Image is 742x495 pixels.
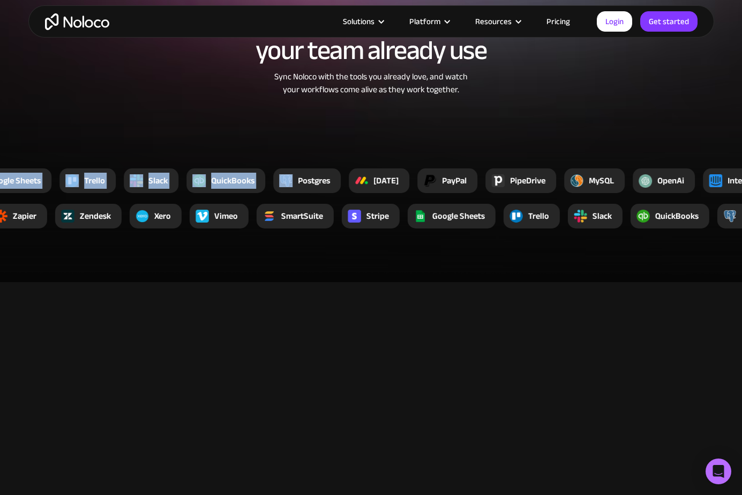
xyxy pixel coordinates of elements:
[214,210,238,223] div: Vimeo
[528,210,549,223] div: Trello
[396,14,462,28] div: Platform
[343,14,374,28] div: Solutions
[80,210,111,223] div: Zendesk
[589,174,614,187] div: MySQL
[475,14,512,28] div: Resources
[462,14,533,28] div: Resources
[13,210,36,223] div: Zapier
[432,210,485,223] div: Google Sheets
[640,11,698,32] a: Get started
[148,174,168,187] div: Slack
[211,174,254,187] div: QuickBooks
[657,174,684,187] div: OpenAi
[366,210,389,223] div: Stripe
[281,210,323,223] div: SmartSuite
[154,210,171,223] div: Xero
[510,174,545,187] div: PipeDrive
[655,210,699,223] div: QuickBooks
[84,174,105,187] div: Trello
[298,174,330,187] div: Postgres
[593,210,612,223] div: Slack
[329,14,396,28] div: Solutions
[442,174,467,187] div: PayPal
[706,459,731,484] div: Open Intercom Messenger
[45,13,109,30] a: home
[597,11,632,32] a: Login
[229,70,513,96] div: Sync Noloco with the tools you already love, and watch your workflows come alive as they work tog...
[533,14,583,28] a: Pricing
[409,14,440,28] div: Platform
[373,174,399,187] div: [DATE]
[39,7,703,65] h2: Integrate with the tools your team already use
